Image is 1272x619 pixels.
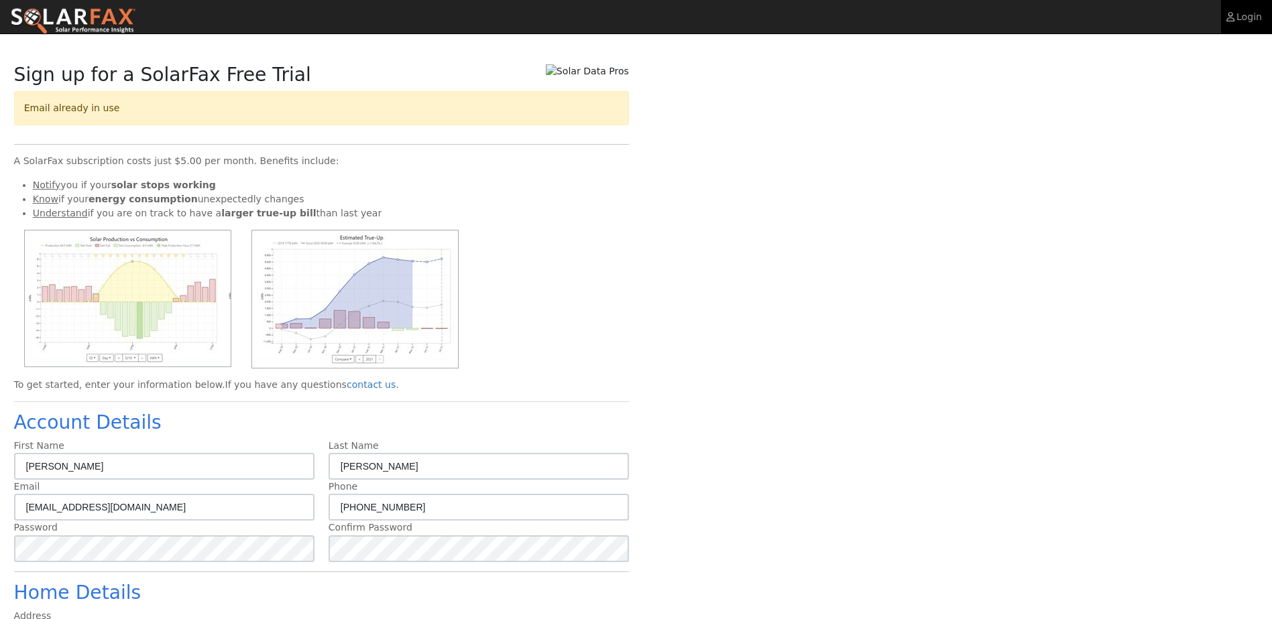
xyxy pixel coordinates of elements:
[329,439,379,453] label: Last Name
[225,379,398,390] span: If you have any questions .
[14,378,629,392] div: To get started, enter your information below.
[33,194,58,204] u: Know
[14,439,64,453] label: First Name
[33,206,629,220] li: if you are on track to have a than last year
[10,7,136,36] img: SolarFax
[14,154,629,168] div: A SolarFax subscription costs just $5.00 per month. Benefits include:
[347,379,396,390] a: contact us
[24,102,120,113] span: Email already in use
[33,192,629,206] li: if your unexpectedly changes
[14,581,629,604] h2: Home Details
[329,480,357,494] label: Phone
[14,480,40,494] label: Email
[33,178,629,192] li: you if your
[89,194,198,204] b: energy consumption
[221,208,316,218] b: larger true-up bill
[14,411,629,434] h2: Account Details
[14,521,58,535] label: Password
[111,180,216,190] b: solar stops working
[14,64,311,86] h2: Sign up for a SolarFax Free Trial
[33,208,88,218] u: Understand
[33,180,61,190] u: Notify
[546,64,629,78] img: Solar Data Pros
[329,521,412,535] label: Confirm Password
